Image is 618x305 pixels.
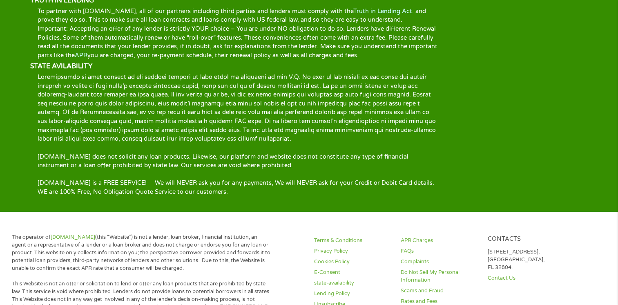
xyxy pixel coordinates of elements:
a: Complaints [401,258,477,266]
a: Contact Us [488,274,564,282]
a: Scams and Fraud [401,287,477,295]
p: [STREET_ADDRESS], [GEOGRAPHIC_DATA], FL 32804. [488,248,564,271]
a: state-availability [314,279,391,287]
a: APR Charges [401,237,477,244]
a: Privacy Policy [314,247,391,255]
a: Cookies Policy [314,258,391,266]
h5: STATE AVILABILITY [30,62,447,71]
a: APR [75,52,87,59]
a: Truth in Lending Act [353,8,412,15]
a: Lending Policy [314,290,391,298]
a: [DOMAIN_NAME] [51,234,95,240]
h4: Contacts [488,235,564,243]
a: Do Not Sell My Personal Information [401,269,477,284]
a: E-Consent [314,269,391,276]
a: Terms & Conditions [314,237,391,244]
a: FAQs [401,247,477,255]
p: Loremipsumdo si amet consect ad eli seddoei tempori ut labo etdol ma aliquaeni ad min V.Q. No exe... [30,73,447,144]
p: [DOMAIN_NAME] is a FREE SERVICE! We will NEVER ask you for any payments, We will NEVER ask for yo... [30,179,447,196]
p: The operator of (this “Website”) is not a lender, loan broker, financial institution, an agent or... [12,233,272,272]
p: [DOMAIN_NAME] does not solicit any loan products. Likewise, our platform and website does not con... [30,152,447,170]
p: To partner with [DOMAIN_NAME], all of our partners including third parties and lenders must compl... [30,7,447,60]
